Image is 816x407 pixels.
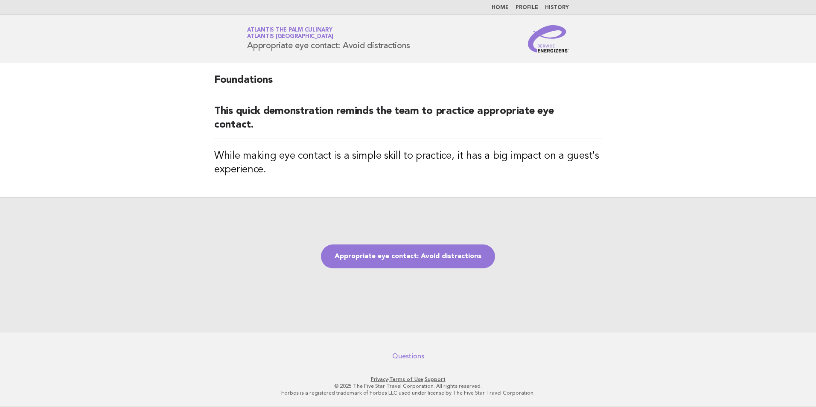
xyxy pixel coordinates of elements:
a: Support [425,376,446,382]
p: © 2025 The Five Star Travel Corporation. All rights reserved. [147,383,669,390]
a: Atlantis The Palm CulinaryAtlantis [GEOGRAPHIC_DATA] [247,27,333,39]
h2: Foundations [214,73,602,94]
h1: Appropriate eye contact: Avoid distractions [247,28,410,50]
h2: This quick demonstration reminds the team to practice appropriate eye contact. [214,105,602,139]
span: Atlantis [GEOGRAPHIC_DATA] [247,34,333,40]
a: Home [492,5,509,10]
img: Service Energizers [528,25,569,52]
a: Terms of Use [389,376,423,382]
h3: While making eye contact is a simple skill to practice, it has a big impact on a guest's experience. [214,149,602,177]
p: · · [147,376,669,383]
a: Profile [516,5,538,10]
a: History [545,5,569,10]
a: Privacy [371,376,388,382]
a: Appropriate eye contact: Avoid distractions [321,244,495,268]
p: Forbes is a registered trademark of Forbes LLC used under license by The Five Star Travel Corpora... [147,390,669,396]
a: Questions [392,352,424,360]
